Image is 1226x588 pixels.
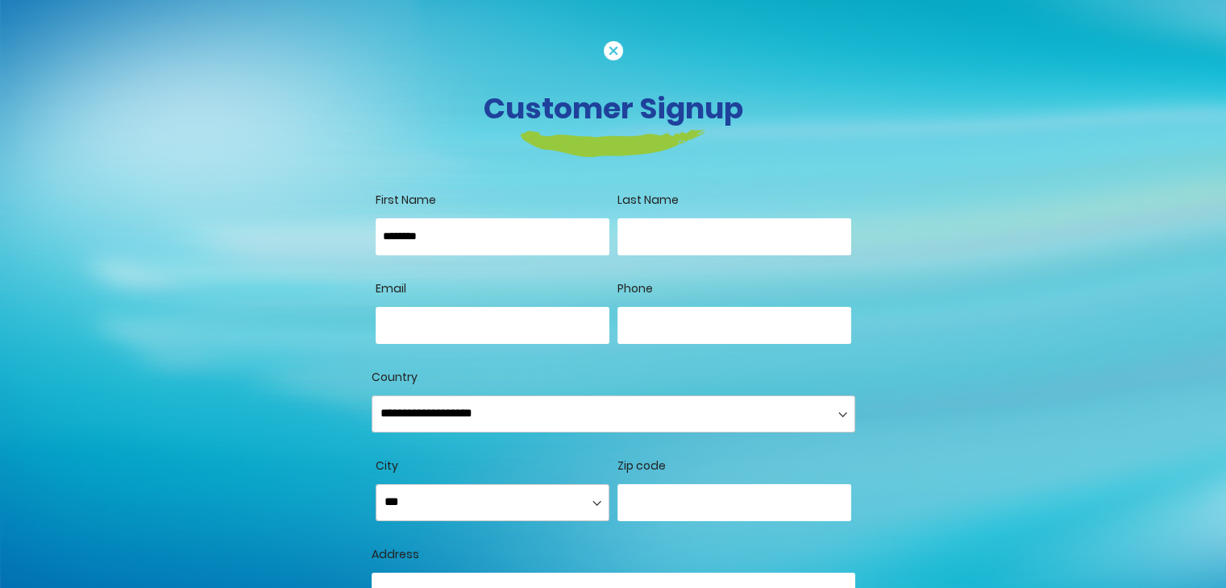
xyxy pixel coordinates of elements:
[166,91,1061,126] h3: Customer Signup
[617,280,653,296] span: Phone
[372,369,418,385] span: Country
[617,458,666,474] span: Zip code
[376,280,406,296] span: Email
[604,41,623,60] img: cancel
[376,192,436,208] span: First Name
[372,546,419,562] span: Address
[617,192,679,208] span: Last Name
[376,458,398,474] span: City
[521,130,705,157] img: login-heading-border.png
